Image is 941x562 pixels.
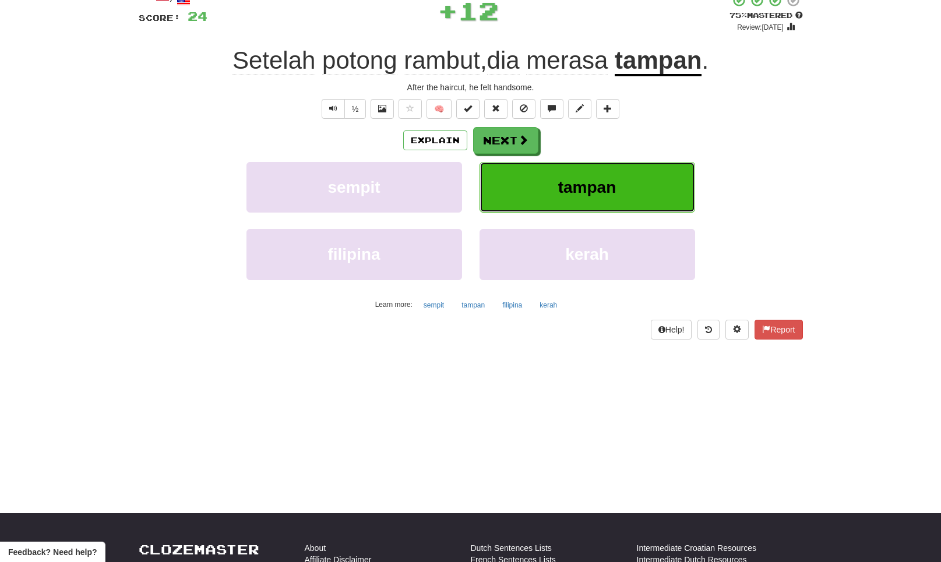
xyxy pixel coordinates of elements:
[568,99,591,119] button: Edit sentence (alt+d)
[697,320,720,340] button: Round history (alt+y)
[565,245,609,263] span: kerah
[232,47,315,75] span: Setelah
[540,99,563,119] button: Discuss sentence (alt+u)
[596,99,619,119] button: Add to collection (alt+a)
[403,130,467,150] button: Explain
[729,10,803,21] div: Mastered
[305,542,326,554] a: About
[471,542,552,554] a: Dutch Sentences Lists
[139,13,181,23] span: Score:
[512,99,535,119] button: Ignore sentence (alt+i)
[651,320,692,340] button: Help!
[484,99,507,119] button: Reset to 0% Mastered (alt+r)
[702,47,709,74] span: .
[322,47,397,75] span: potong
[344,99,366,119] button: ½
[139,542,259,557] a: Clozemaster
[375,301,413,309] small: Learn more:
[480,162,695,213] button: tampan
[319,99,366,119] div: Text-to-speech controls
[188,9,207,23] span: 24
[496,296,528,314] button: filipina
[456,99,480,119] button: Set this sentence to 100% Mastered (alt+m)
[232,47,615,75] span: ,
[8,546,97,558] span: Open feedback widget
[139,82,803,93] div: After the haircut, he felt handsome.
[404,47,480,75] span: rambut
[327,178,380,196] span: sempit
[729,10,747,20] span: 75 %
[246,162,462,213] button: sempit
[480,229,695,280] button: kerah
[533,296,563,314] button: kerah
[417,296,450,314] button: sempit
[427,99,452,119] button: 🧠
[737,23,784,31] small: Review: [DATE]
[755,320,802,340] button: Report
[246,229,462,280] button: filipina
[615,47,702,76] u: tampan
[526,47,608,75] span: merasa
[327,245,380,263] span: filipina
[322,99,345,119] button: Play sentence audio (ctl+space)
[487,47,520,75] span: dia
[455,296,491,314] button: tampan
[558,178,616,196] span: tampan
[473,127,538,154] button: Next
[399,99,422,119] button: Favorite sentence (alt+f)
[637,542,756,554] a: Intermediate Croatian Resources
[371,99,394,119] button: Show image (alt+x)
